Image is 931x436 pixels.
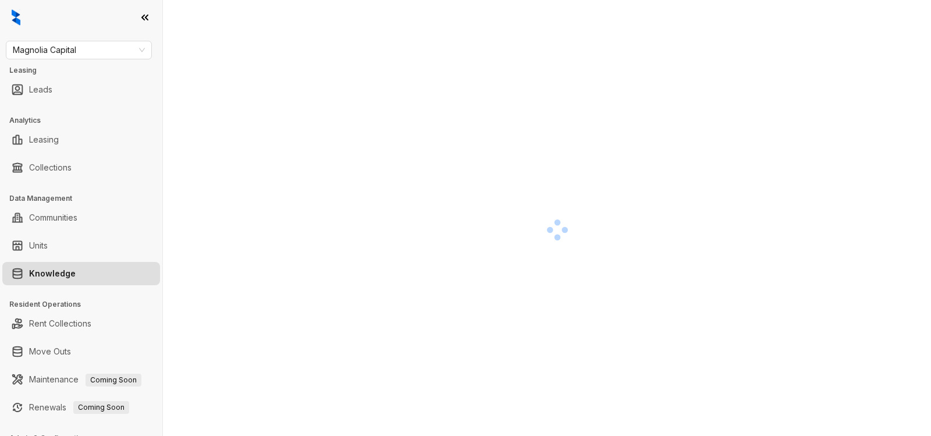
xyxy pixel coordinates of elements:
li: Maintenance [2,368,160,391]
li: Collections [2,156,160,179]
li: Leasing [2,128,160,151]
span: Coming Soon [73,401,129,414]
h3: Analytics [9,115,162,126]
li: Units [2,234,160,257]
a: RenewalsComing Soon [29,396,129,419]
a: Rent Collections [29,312,91,335]
a: Communities [29,206,77,229]
span: Magnolia Capital [13,41,145,59]
a: Collections [29,156,72,179]
li: Move Outs [2,340,160,363]
a: Move Outs [29,340,71,363]
a: Units [29,234,48,257]
span: Coming Soon [86,374,141,387]
li: Rent Collections [2,312,160,335]
li: Communities [2,206,160,229]
li: Knowledge [2,262,160,285]
img: logo [12,9,20,26]
a: Leads [29,78,52,101]
h3: Data Management [9,193,162,204]
a: Knowledge [29,262,76,285]
h3: Leasing [9,65,162,76]
a: Leasing [29,128,59,151]
h3: Resident Operations [9,299,162,310]
li: Leads [2,78,160,101]
li: Renewals [2,396,160,419]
